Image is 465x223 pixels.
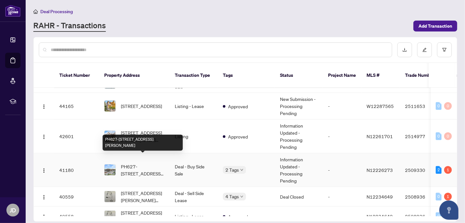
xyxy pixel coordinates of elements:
span: 2 Tags [225,166,239,174]
button: Logo [39,165,49,175]
div: 0 [436,193,442,201]
span: JD [10,206,16,215]
td: 2509330 [400,153,445,187]
th: Transaction Type [170,63,218,88]
span: filter [442,48,447,52]
span: Add Transaction [418,21,452,31]
img: thumbnail-img [105,191,115,202]
span: [STREET_ADDRESS] [121,103,162,110]
img: thumbnail-img [105,101,115,111]
div: 0 [436,102,442,110]
td: Deal - Sell Side Lease [170,187,218,207]
th: Status [275,63,323,88]
button: download [397,42,412,57]
span: Approved [228,213,248,220]
button: Logo [39,192,49,202]
img: Logo [41,134,46,139]
td: 42601 [54,120,99,153]
th: Project Name [323,63,361,88]
span: Approved [228,133,248,140]
button: edit [417,42,432,57]
button: Logo [39,211,49,221]
img: Logo [41,168,46,173]
span: edit [422,48,427,52]
div: 0 [436,132,442,140]
th: MLS # [361,63,400,88]
th: Trade Number [400,63,445,88]
span: Deal Processing [40,9,73,14]
span: home [33,9,38,14]
td: 2508936 [400,187,445,207]
span: N12226273 [367,167,393,173]
img: thumbnail-img [105,165,115,175]
span: down [240,195,243,198]
td: Deal Closed [275,187,323,207]
span: N12234649 [367,213,393,219]
th: Tags [218,63,275,88]
span: N12261701 [367,133,393,139]
img: Logo [41,214,46,219]
td: - [323,153,361,187]
span: download [402,48,407,52]
span: Approved [228,103,248,110]
td: Information Updated - Processing Pending [275,153,323,187]
img: thumbnail-img [105,131,115,142]
img: Logo [41,104,46,109]
div: 0 [444,132,452,140]
td: Information Updated - Processing Pending [275,120,323,153]
button: Logo [39,101,49,111]
button: Open asap [439,201,459,220]
img: thumbnail-img [105,211,115,222]
td: New Submission - Processing Pending [275,93,323,120]
td: 2511653 [400,93,445,120]
td: 40559 [54,187,99,207]
span: 4 Tags [225,193,239,200]
td: - [323,120,361,153]
div: PH627-[STREET_ADDRESS][PERSON_NAME] [103,135,183,151]
td: - [323,187,361,207]
button: filter [437,42,452,57]
a: RAHR - Transactions [33,20,106,32]
td: 41180 [54,153,99,187]
div: 1 [444,166,452,174]
td: 44165 [54,93,99,120]
button: Logo [39,131,49,141]
td: Deal - Buy Side Sale [170,153,218,187]
td: Listing [170,120,218,153]
div: 0 [436,212,442,220]
img: logo [5,5,21,17]
span: N12234649 [367,194,393,200]
td: Listing - Lease [170,93,218,120]
th: Property Address [99,63,170,88]
span: W12287565 [367,103,394,109]
div: 0 [444,102,452,110]
span: down [240,168,243,172]
span: [STREET_ADDRESS][PERSON_NAME][PERSON_NAME] [121,129,165,143]
div: 1 [444,193,452,201]
td: - [323,93,361,120]
td: 2514977 [400,120,445,153]
span: [STREET_ADDRESS][PERSON_NAME][PERSON_NAME] [121,190,165,204]
div: 2 [436,166,442,174]
button: Add Transaction [413,21,457,31]
span: PH627-[STREET_ADDRESS][PERSON_NAME] [121,163,165,177]
th: Ticket Number [54,63,99,88]
img: Logo [41,195,46,200]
